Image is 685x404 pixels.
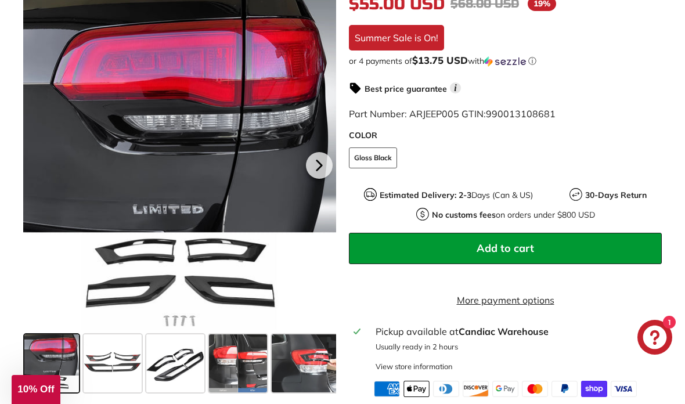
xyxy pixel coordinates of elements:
[433,381,459,397] img: diners_club
[349,233,662,264] button: Add to cart
[349,108,556,120] span: Part Number: ARJEEP005 GTIN:
[365,84,447,94] strong: Best price guarantee
[463,381,489,397] img: discover
[349,55,662,67] div: or 4 payments of with
[477,241,534,255] span: Add to cart
[376,341,657,352] p: Usually ready in 2 hours
[374,381,400,397] img: american_express
[349,129,662,142] label: COLOR
[380,189,533,201] p: Days (Can & US)
[492,381,518,397] img: google_pay
[585,190,647,200] strong: 30-Days Return
[12,375,60,404] div: 10% Off
[522,381,548,397] img: master
[551,381,578,397] img: paypal
[349,55,662,67] div: or 4 payments of$13.75 USDwithSezzle Click to learn more about Sezzle
[349,25,444,50] div: Summer Sale is On!
[611,381,637,397] img: visa
[432,209,595,221] p: on orders under $800 USD
[484,56,526,67] img: Sezzle
[376,361,453,372] div: View store information
[412,54,468,66] span: $13.75 USD
[17,384,54,395] span: 10% Off
[376,324,657,338] div: Pickup available at
[486,108,556,120] span: 990013108681
[380,190,471,200] strong: Estimated Delivery: 2-3
[450,82,461,93] span: i
[349,293,662,307] a: More payment options
[634,320,676,358] inbox-online-store-chat: Shopify online store chat
[459,326,549,337] strong: Candiac Warehouse
[403,381,430,397] img: apple_pay
[432,210,496,220] strong: No customs fees
[581,381,607,397] img: shopify_pay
